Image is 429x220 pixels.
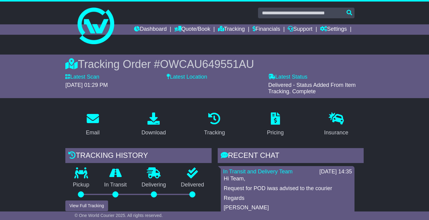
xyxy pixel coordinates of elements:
a: Quote/Book [174,24,210,35]
p: Hi Team, [224,176,351,182]
div: Tracking Order # [65,58,364,71]
label: Latest Status [268,74,307,80]
p: Pickup [65,182,97,188]
div: RECENT CHAT [218,148,364,165]
a: Support [288,24,312,35]
span: [DATE] 01:29 PM [65,82,108,88]
div: [DATE] 14:35 [319,169,352,175]
a: Insurance [320,110,352,139]
p: Regards [224,195,351,202]
span: OWCAU649551AU [160,58,254,70]
div: Tracking history [65,148,211,165]
a: Download [137,110,170,139]
p: [PERSON_NAME] [224,204,351,211]
div: Insurance [324,129,348,137]
a: Settings [320,24,347,35]
p: In Transit [97,182,134,188]
div: Email [86,129,100,137]
a: Pricing [263,110,288,139]
p: Delivering [134,182,173,188]
div: Pricing [267,129,284,137]
span: © One World Courier 2025. All rights reserved. [75,213,163,218]
p: Request for POD iwas advised to the courier [224,185,351,192]
button: View Full Tracking [65,200,108,211]
a: Financials [253,24,280,35]
a: Email [82,110,104,139]
a: Tracking [200,110,229,139]
p: Delivered [173,182,212,188]
div: Download [141,129,166,137]
label: Latest Location [167,74,207,80]
label: Latest Scan [65,74,99,80]
div: Tracking [204,129,225,137]
a: In Transit and Delivery Team [223,169,293,175]
a: Tracking [218,24,245,35]
span: Delivered - Status Added From Item Tracking. Complete [268,82,356,95]
a: Dashboard [134,24,167,35]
